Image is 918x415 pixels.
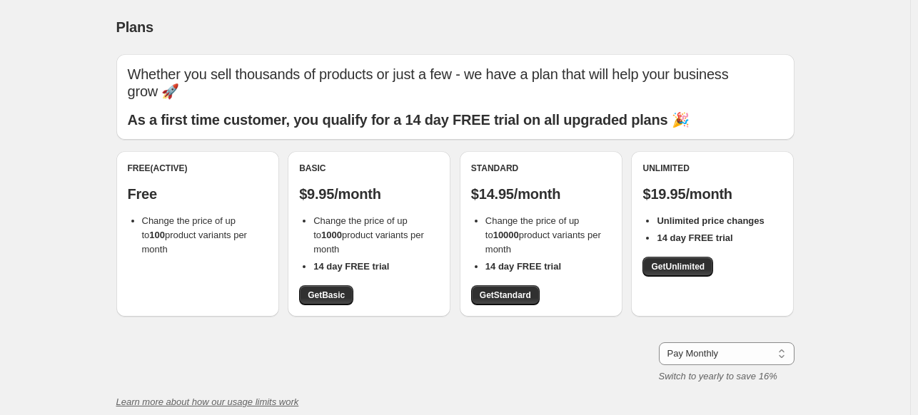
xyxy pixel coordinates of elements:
[116,19,153,35] span: Plans
[308,290,345,301] span: Get Basic
[149,230,165,240] b: 100
[128,185,268,203] p: Free
[642,185,782,203] p: $19.95/month
[299,185,439,203] p: $9.95/month
[471,185,611,203] p: $14.95/month
[313,215,424,255] span: Change the price of up to product variants per month
[321,230,342,240] b: 1000
[651,261,705,272] span: Get Unlimited
[299,285,353,305] a: GetBasic
[471,163,611,174] div: Standard
[116,396,299,407] a: Learn more about how our usage limits work
[128,163,268,174] div: Free (Active)
[657,232,732,243] b: 14 day FREE trial
[485,215,601,255] span: Change the price of up to product variants per month
[471,285,540,305] a: GetStandard
[657,215,764,226] b: Unlimited price changes
[128,66,783,100] p: Whether you sell thousands of products or just a few - we have a plan that will help your busines...
[659,371,777,381] i: Switch to yearly to save 16%
[480,290,531,301] span: Get Standard
[313,261,389,272] b: 14 day FREE trial
[493,230,519,240] b: 10000
[642,163,782,174] div: Unlimited
[128,112,690,128] b: As a first time customer, you qualify for a 14 day FREE trial on all upgraded plans 🎉
[642,257,713,277] a: GetUnlimited
[299,163,439,174] div: Basic
[142,215,247,255] span: Change the price of up to product variants per month
[485,261,561,272] b: 14 day FREE trial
